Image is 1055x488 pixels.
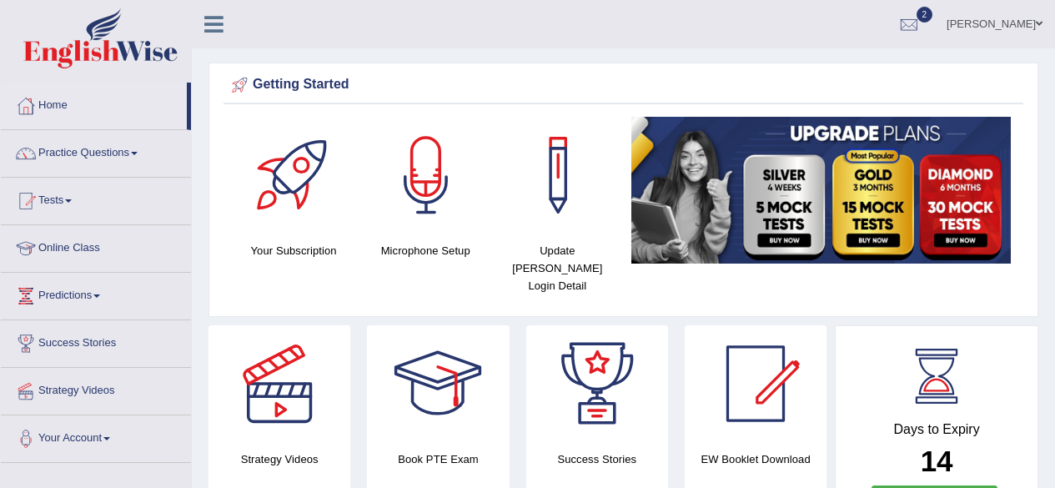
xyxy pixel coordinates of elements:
a: Success Stories [1,320,191,362]
h4: Success Stories [526,450,668,468]
a: Predictions [1,273,191,314]
a: Tests [1,178,191,219]
h4: Days to Expiry [854,422,1019,437]
b: 14 [921,445,953,477]
span: 2 [917,7,933,23]
a: Your Account [1,415,191,457]
h4: Book PTE Exam [367,450,509,468]
div: Getting Started [228,73,1019,98]
img: small5.jpg [631,117,1011,264]
h4: Strategy Videos [208,450,350,468]
h4: EW Booklet Download [685,450,826,468]
a: Strategy Videos [1,368,191,410]
a: Home [1,83,187,124]
a: Practice Questions [1,130,191,172]
a: Online Class [1,225,191,267]
h4: Update [PERSON_NAME] Login Detail [500,242,615,294]
h4: Microphone Setup [368,242,483,259]
h4: Your Subscription [236,242,351,259]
